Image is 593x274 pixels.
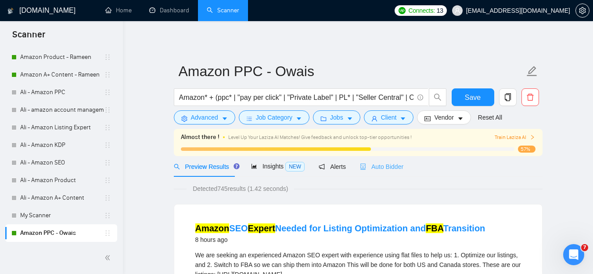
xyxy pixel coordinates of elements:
[399,7,406,14] img: upwork-logo.png
[465,92,481,103] span: Save
[408,6,435,15] span: Connects:
[239,110,309,124] button: barsJob Categorycaret-down
[581,244,588,251] span: 7
[104,194,111,201] span: holder
[5,207,117,224] li: My Scanner
[104,106,111,113] span: holder
[320,115,327,122] span: folder
[174,110,235,124] button: settingAdvancedcaret-down
[522,93,539,101] span: delete
[191,113,218,122] span: Advanced
[371,115,377,122] span: user
[104,230,111,237] span: holder
[179,60,525,82] input: Scanner name...
[104,89,111,96] span: holder
[364,110,414,124] button: userClientcaret-down
[575,4,589,18] button: setting
[20,119,104,136] a: Ali - Amazon Listing Expert
[20,224,104,242] a: Amazon PPC - Owais
[429,88,446,106] button: search
[5,84,117,101] li: Ali - Amazon PPC
[5,136,117,154] li: Ali - Amazon KDP
[417,110,471,124] button: idcardVendorcaret-down
[149,7,189,14] a: dashboardDashboard
[5,119,117,136] li: Ali - Amazon Listing Expert
[104,159,111,166] span: holder
[20,48,104,66] a: Amazon Product - Rameen
[105,7,132,14] a: homeHome
[347,115,353,122] span: caret-down
[251,163,305,170] span: Insights
[521,88,539,106] button: delete
[5,28,52,47] span: Scanner
[104,142,111,149] span: holder
[319,164,325,170] span: notification
[563,244,584,265] iframe: Intercom live chat
[228,134,412,140] span: Level Up Your Laziza AI Matches! Give feedback and unlock top-tier opportunities !
[424,115,431,122] span: idcard
[195,234,485,245] div: 8 hours ago
[429,93,446,101] span: search
[195,223,485,233] a: AmazonSEOExpertNeeded for Listing Optimization andFBATransition
[181,132,219,142] span: Almost there !
[20,66,104,84] a: Amazon A+ Content - Rameen
[179,92,413,103] input: Search Freelance Jobs...
[526,66,538,77] span: edit
[174,163,237,170] span: Preview Results
[495,133,535,142] button: Train Laziza AI
[20,136,104,154] a: Ali - Amazon KDP
[7,4,14,18] img: logo
[256,113,292,122] span: Job Category
[400,115,406,122] span: caret-down
[233,162,241,170] div: Tooltip anchor
[181,115,187,122] span: setting
[174,164,180,170] span: search
[296,115,302,122] span: caret-down
[285,162,305,172] span: NEW
[360,164,366,170] span: robot
[5,48,117,66] li: Amazon Product - Rameen
[452,88,494,106] button: Save
[499,88,517,106] button: copy
[437,6,443,15] span: 13
[20,207,104,224] a: My Scanner
[20,172,104,189] a: Ali - Amazon Product
[360,163,403,170] span: Auto Bidder
[251,163,257,169] span: area-chart
[104,124,111,131] span: holder
[248,223,275,233] mark: Expert
[457,115,464,122] span: caret-down
[576,7,589,14] span: setting
[575,7,589,14] a: setting
[5,224,117,242] li: Amazon PPC - Owais
[381,113,397,122] span: Client
[187,184,294,194] span: Detected 745 results (1.42 seconds)
[330,113,343,122] span: Jobs
[518,146,535,153] span: 57%
[104,177,111,184] span: holder
[478,113,502,122] a: Reset All
[5,189,117,207] li: Ali - Amazon A+ Content
[434,113,453,122] span: Vendor
[20,101,104,119] a: Ali - amazon account management
[454,7,460,14] span: user
[5,172,117,189] li: Ali - Amazon Product
[417,95,423,100] span: info-circle
[5,66,117,84] li: Amazon A+ Content - Rameen
[20,189,104,207] a: Ali - Amazon A+ Content
[195,223,230,233] mark: Amazon
[313,110,360,124] button: folderJobscaret-down
[104,253,113,262] span: double-left
[207,7,239,14] a: searchScanner
[500,93,516,101] span: copy
[222,115,228,122] span: caret-down
[20,84,104,101] a: Ali - Amazon PPC
[5,101,117,119] li: Ali - amazon account management
[104,212,111,219] span: holder
[5,154,117,172] li: Ali - Amazon SEO
[530,135,535,140] span: right
[319,163,346,170] span: Alerts
[20,154,104,172] a: Ali - Amazon SEO
[104,54,111,61] span: holder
